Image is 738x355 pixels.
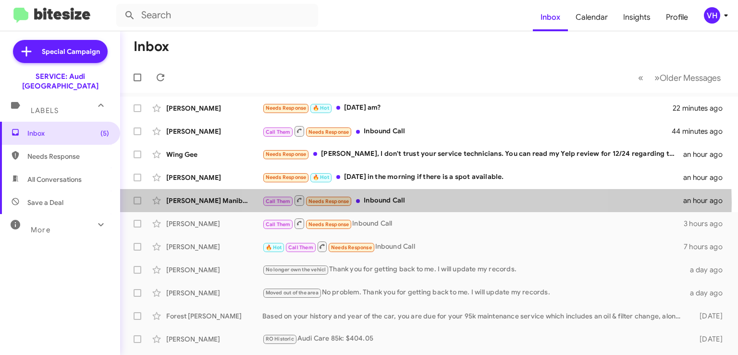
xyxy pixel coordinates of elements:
span: All Conversations [27,175,82,184]
span: 🔥 Hot [313,105,329,111]
div: No problem. Thank you for getting back to me. I will update my records. [262,287,688,298]
span: Needs Response [308,198,349,204]
span: Labels [31,106,59,115]
span: Call Them [266,198,291,204]
div: [PERSON_NAME] [166,219,262,228]
span: More [31,226,50,234]
div: an hour ago [683,196,730,205]
span: « [638,72,643,84]
a: Calendar [568,3,615,31]
div: Forest [PERSON_NAME] [166,311,262,321]
button: Previous [632,68,649,88]
div: [PERSON_NAME] [166,127,262,136]
span: No longer own the vehicl [266,266,326,273]
span: Call Them [266,129,291,135]
span: » [654,72,660,84]
div: Inbound Call [262,125,673,137]
span: Needs Response [266,151,307,157]
a: Special Campaign [13,40,108,63]
span: RO Historic [266,336,294,342]
button: Next [649,68,726,88]
div: [DATE] [688,311,730,321]
div: a day ago [688,265,730,275]
div: VH [704,7,720,24]
div: Inbound Call [262,241,684,253]
span: Older Messages [660,73,721,83]
span: Needs Response [308,221,349,228]
div: Inbound Call [262,217,684,229]
span: Moved out of the area [266,290,319,296]
span: Needs Response [331,244,372,251]
div: [PERSON_NAME], I don't trust your service technicians. You can read my Yelp review for 12/24 rega... [262,149,683,160]
div: an hour ago [683,150,730,159]
span: Inbox [27,128,109,138]
span: Needs Response [27,152,109,161]
div: a day ago [688,288,730,298]
div: [DATE] am? [262,102,673,114]
div: 44 minutes ago [673,127,730,136]
span: Call Them [266,221,291,228]
div: 22 minutes ago [673,103,730,113]
span: Save a Deal [27,198,63,207]
div: Inbound Call [262,194,683,206]
div: 7 hours ago [684,242,730,252]
nav: Page navigation example [633,68,726,88]
span: (5) [100,128,109,138]
h1: Inbox [134,39,169,54]
div: [PERSON_NAME] [166,242,262,252]
span: 🔥 Hot [266,244,282,251]
div: an hour ago [683,173,730,182]
div: [PERSON_NAME] [166,265,262,275]
div: [PERSON_NAME] Manibui [166,196,262,205]
div: Thank you for getting back to me. I will update my records. [262,264,688,275]
a: Profile [658,3,696,31]
div: 3 hours ago [684,219,730,228]
a: Insights [615,3,658,31]
span: Needs Response [266,174,307,180]
div: [PERSON_NAME] [166,103,262,113]
div: [DATE] [688,334,730,344]
span: 🔥 Hot [313,174,329,180]
div: Based on your history and year of the car, you are due for your 95k maintenance service which inc... [262,311,688,321]
span: Call Them [288,244,313,251]
span: Needs Response [308,129,349,135]
div: Audi Care 85k: $404.05 [262,333,688,344]
span: Special Campaign [42,47,100,56]
div: [DATE] in the morning if there is a spot available. [262,172,683,183]
input: Search [116,4,318,27]
div: [PERSON_NAME] [166,173,262,182]
div: [PERSON_NAME] [166,334,262,344]
button: VH [696,7,727,24]
a: Inbox [533,3,568,31]
span: Needs Response [266,105,307,111]
div: [PERSON_NAME] [166,288,262,298]
div: Wing Gee [166,150,262,159]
